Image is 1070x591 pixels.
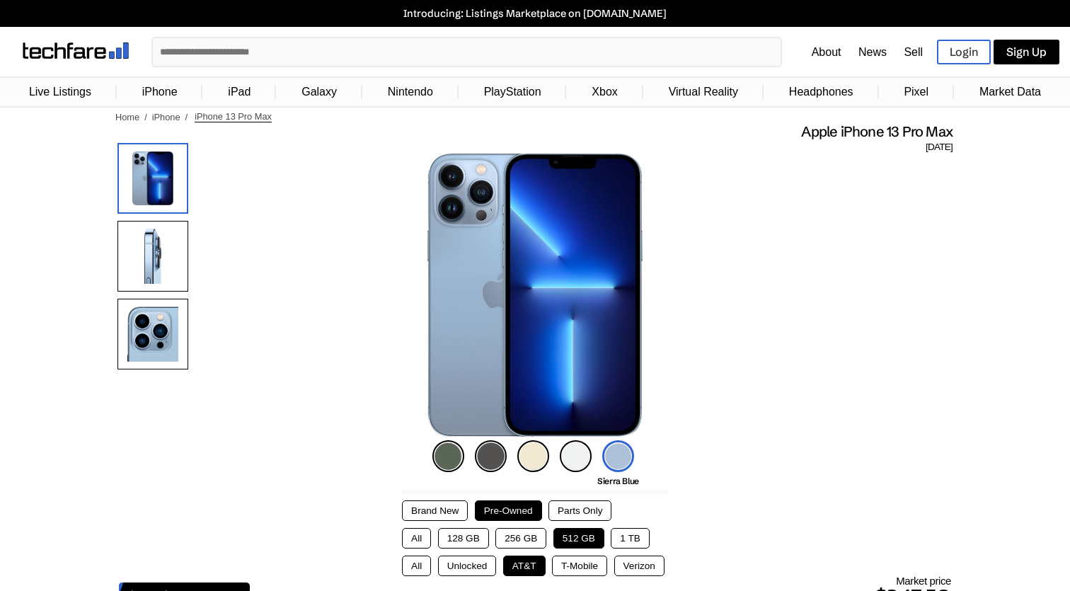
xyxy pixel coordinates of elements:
button: All [402,556,431,576]
a: Introducing: Listings Marketplace on [DOMAIN_NAME] [7,7,1063,20]
button: T-Mobile [552,556,607,576]
button: Parts Only [548,500,611,521]
a: Xbox [585,79,624,105]
button: Brand New [402,500,468,521]
span: / [144,112,147,122]
img: graphite-icon [475,440,507,472]
img: iPhone 13 Pro Max [427,154,643,437]
img: alpine-green-icon [432,440,464,472]
button: 1 TB [611,528,649,549]
a: Nintendo [381,79,440,105]
span: [DATE] [926,141,953,154]
button: 128 GB [438,528,489,549]
a: Login [937,40,991,64]
a: Galaxy [294,79,344,105]
a: iPad [221,79,258,105]
a: Sign Up [994,40,1059,64]
button: 512 GB [553,528,604,549]
button: Unlocked [438,556,497,576]
a: About [812,46,841,58]
img: gold-icon [517,440,549,472]
a: Home [115,112,139,122]
span: Apple iPhone 13 Pro Max [801,122,953,141]
a: PlayStation [477,79,548,105]
a: Headphones [782,79,861,105]
a: Market Data [972,79,1048,105]
button: AT&T [503,556,546,576]
a: Sell [904,46,923,58]
a: Pixel [897,79,936,105]
a: News [858,46,887,58]
a: iPhone [135,79,185,105]
img: silver-icon [560,440,592,472]
img: iPhone 13 Pro Max [117,143,188,214]
img: Camera [117,299,188,369]
button: Verizon [614,556,665,576]
img: techfare logo [23,42,129,59]
a: Live Listings [22,79,98,105]
span: Sierra Blue [597,476,639,486]
button: All [402,528,431,549]
img: sierra-blue-icon [602,440,634,472]
a: iPhone [152,112,180,122]
button: 256 GB [495,528,546,549]
span: / [185,112,188,122]
img: Side [117,221,188,292]
button: Pre-Owned [475,500,542,521]
a: Virtual Reality [662,79,745,105]
span: iPhone 13 Pro Max [195,111,272,122]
